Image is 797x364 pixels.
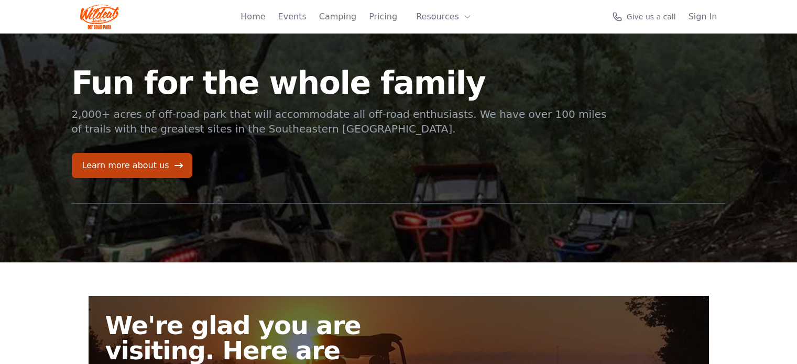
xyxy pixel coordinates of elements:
a: Sign In [689,10,717,23]
span: Give us a call [627,12,676,22]
img: Wildcat Logo [80,4,119,29]
a: Pricing [369,10,397,23]
button: Resources [410,6,478,27]
a: Camping [319,10,356,23]
a: Give us a call [612,12,676,22]
h1: Fun for the whole family [72,67,608,98]
a: Events [278,10,307,23]
a: Home [241,10,265,23]
p: 2,000+ acres of off-road park that will accommodate all off-road enthusiasts. We have over 100 mi... [72,107,608,136]
a: Learn more about us [72,153,192,178]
